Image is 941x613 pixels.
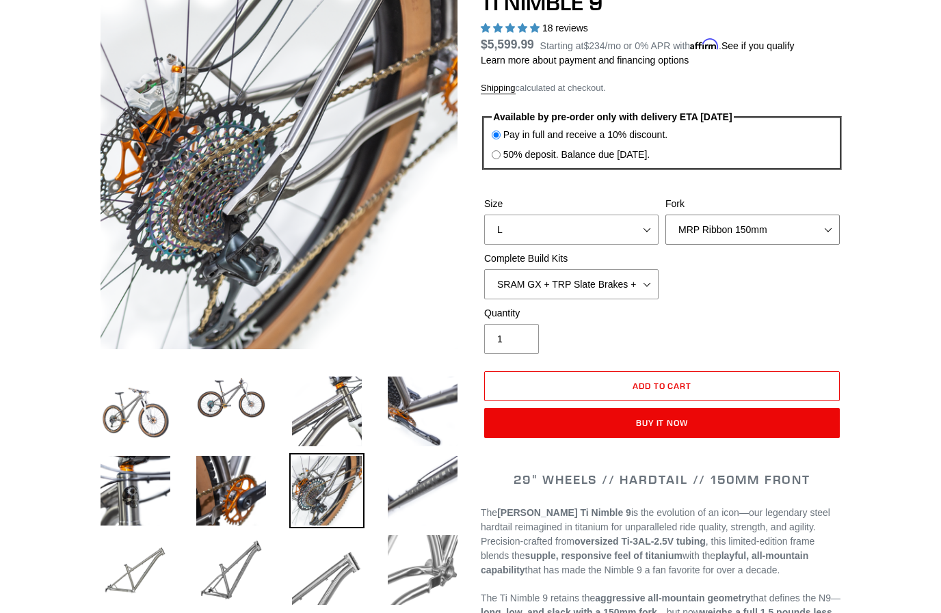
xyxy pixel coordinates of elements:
label: Quantity [484,306,659,321]
span: Add to cart [633,381,692,391]
strong: oversized Ti-3AL-2.5V tubing [574,536,706,547]
a: Learn more about payment and financing options [481,55,689,66]
label: Size [484,197,659,211]
span: $5,599.99 [481,38,534,51]
strong: [PERSON_NAME] Ti Nimble 9 [497,507,631,518]
strong: supple, responsive feel of titanium [525,550,682,561]
span: $234 [583,40,605,51]
label: Complete Build Kits [484,251,659,266]
img: Load image into Gallery viewer, TI NIMBLE 9 [194,532,269,608]
label: Fork [665,197,840,211]
span: Affirm [690,38,719,50]
img: Load image into Gallery viewer, TI NIMBLE 9 [289,453,365,528]
span: 18 reviews [542,23,588,33]
img: Load image into Gallery viewer, TI NIMBLE 9 [385,532,460,608]
img: Load image into Gallery viewer, TI NIMBLE 9 [194,453,269,528]
div: calculated at checkout. [481,81,843,95]
button: Buy it now [484,408,840,438]
span: 29" WHEELS // HARDTAIL // 150MM FRONT [514,472,810,487]
span: 4.89 stars [481,23,542,33]
a: Shipping [481,83,516,94]
img: Load image into Gallery viewer, TI NIMBLE 9 [289,532,365,608]
button: Add to cart [484,371,840,401]
p: Starting at /mo or 0% APR with . [540,36,795,53]
label: Pay in full and receive a 10% discount. [503,128,667,142]
img: Load image into Gallery viewer, TI NIMBLE 9 [385,453,460,528]
img: Load image into Gallery viewer, TI NIMBLE 9 [289,374,365,449]
img: Load image into Gallery viewer, TI NIMBLE 9 [98,532,173,608]
legend: Available by pre-order only with delivery ETA [DATE] [492,110,734,124]
img: Load image into Gallery viewer, TI NIMBLE 9 [98,453,173,528]
img: Load image into Gallery viewer, TI NIMBLE 9 [98,374,173,449]
img: Load image into Gallery viewer, TI NIMBLE 9 [385,374,460,449]
p: The is the evolution of an icon—our legendary steel hardtail reimagined in titanium for unparalle... [481,506,843,577]
img: Load image into Gallery viewer, TI NIMBLE 9 [194,374,269,422]
label: 50% deposit. Balance due [DATE]. [503,148,650,162]
strong: aggressive all-mountain geometry [595,592,750,603]
a: See if you qualify - Learn more about Affirm Financing (opens in modal) [721,40,795,51]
